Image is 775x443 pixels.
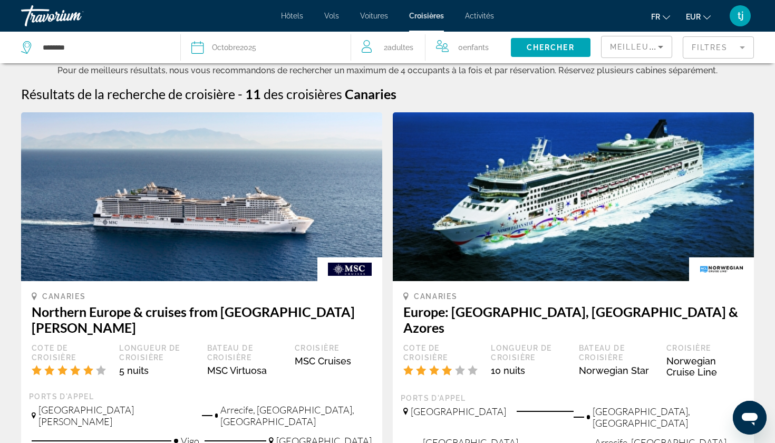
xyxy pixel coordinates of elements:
[666,355,743,378] div: Norwegian Cruise Line
[610,43,711,51] span: Meilleures affaires
[245,86,261,102] span: 11
[345,86,396,102] span: Canaries
[207,343,284,362] div: Bateau de croisière
[119,365,196,376] div: 5 nuits
[212,40,256,55] div: 2025
[387,43,413,52] span: Adultes
[579,343,656,362] div: Bateau de croisière
[651,9,670,24] button: Change language
[360,12,388,20] a: Voitures
[324,12,339,20] a: Vols
[281,12,303,20] a: Hôtels
[401,393,746,403] div: Ports d'appel
[511,38,590,57] button: Chercher
[689,257,754,281] img: ncl.gif
[384,40,413,55] span: 2
[683,36,754,59] button: Filter
[212,43,240,52] span: Octobre
[686,9,711,24] button: Change currency
[238,86,243,102] span: -
[264,86,342,102] span: des croisières
[686,13,701,21] span: EUR
[393,112,754,281] img: 1610016492.png
[593,406,743,429] span: [GEOGRAPHIC_DATA], [GEOGRAPHIC_DATA]
[527,43,575,52] span: Chercher
[610,41,663,53] mat-select: Sort by
[207,365,284,376] div: MSC Virtuosa
[491,365,568,376] div: 10 nuits
[651,13,660,21] span: fr
[579,365,656,376] div: Norwegian Star
[317,257,382,281] img: msccruise.gif
[295,343,372,353] div: Croisière
[42,292,85,301] span: Canaries
[666,343,743,353] div: Croisière
[463,43,489,52] span: Enfants
[21,2,127,30] a: Travorium
[295,355,372,367] div: MSC Cruises
[32,304,372,335] h3: Northern Europe & cruises from [GEOGRAPHIC_DATA][PERSON_NAME]
[119,343,196,362] div: Longueur de croisière
[220,404,372,427] span: Arrecife, [GEOGRAPHIC_DATA], [GEOGRAPHIC_DATA]
[733,401,767,435] iframe: Bouton de lancement de la fenêtre de messagerie
[38,404,191,427] span: [GEOGRAPHIC_DATA][PERSON_NAME]
[414,292,457,301] span: Canaries
[32,343,109,362] div: Cote de croisière
[403,304,743,335] h3: Europe: [GEOGRAPHIC_DATA], [GEOGRAPHIC_DATA] & Azores
[21,86,235,102] h1: Résultats de la recherche de croisière
[458,40,489,55] span: 0
[738,11,743,21] span: tj
[403,343,480,362] div: Cote de croisière
[191,32,340,63] button: Octobre2025
[351,32,511,63] button: Travelers: 2 adults, 0 children
[29,392,374,401] div: Ports d'appel
[726,5,754,27] button: User Menu
[409,12,444,20] a: Croisières
[491,343,568,362] div: Longueur de croisière
[411,406,506,417] span: [GEOGRAPHIC_DATA]
[465,12,494,20] a: Activités
[21,112,382,281] img: 1597081161.jpg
